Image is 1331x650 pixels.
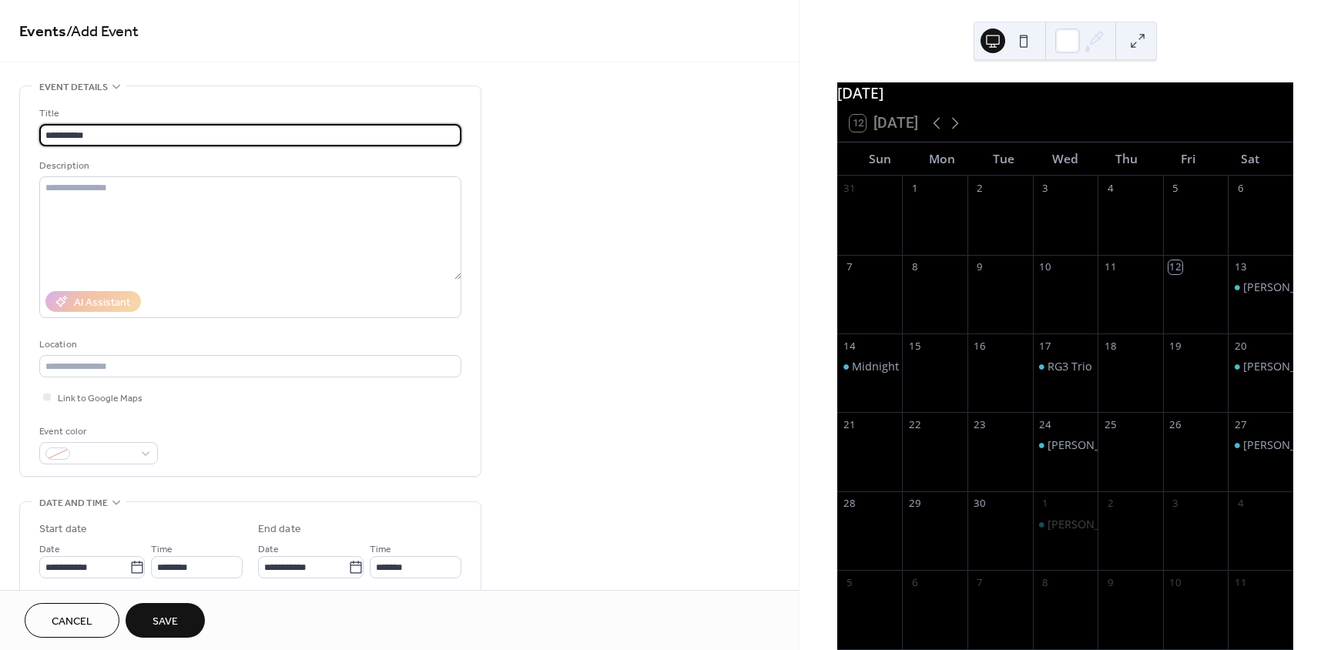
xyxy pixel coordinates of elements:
[1103,260,1117,274] div: 11
[1168,339,1182,353] div: 19
[1038,418,1052,432] div: 24
[973,497,987,511] div: 30
[908,497,922,511] div: 29
[843,260,857,274] div: 7
[908,260,922,274] div: 8
[258,521,301,538] div: End date
[1168,497,1182,511] div: 3
[58,390,142,407] span: Link to Google Maps
[973,181,987,195] div: 2
[843,418,857,432] div: 21
[1103,181,1117,195] div: 4
[1219,142,1281,176] div: Sat
[1234,181,1248,195] div: 6
[39,541,60,558] span: Date
[1038,339,1052,353] div: 17
[39,521,87,538] div: Start date
[973,339,987,353] div: 16
[39,158,458,174] div: Description
[39,424,155,440] div: Event color
[837,359,903,374] div: Midnight Haze
[1103,575,1117,589] div: 9
[908,181,922,195] div: 1
[908,575,922,589] div: 6
[39,106,458,122] div: Title
[1048,437,1135,453] div: [PERSON_NAME]
[973,575,987,589] div: 7
[1234,339,1248,353] div: 20
[1038,575,1052,589] div: 8
[843,181,857,195] div: 31
[1234,418,1248,432] div: 27
[1234,497,1248,511] div: 4
[973,260,987,274] div: 9
[153,614,178,630] span: Save
[843,575,857,589] div: 5
[39,79,108,95] span: Event details
[39,337,458,353] div: Location
[843,339,857,353] div: 14
[1048,517,1135,532] div: [PERSON_NAME]
[1168,575,1182,589] div: 10
[1033,359,1098,374] div: RG3 Trio
[370,541,391,558] span: Time
[1034,142,1096,176] div: Wed
[908,339,922,353] div: 15
[1228,280,1293,295] div: Melissa Corona
[1103,339,1117,353] div: 18
[973,142,1034,176] div: Tue
[66,17,139,47] span: / Add Event
[1038,181,1052,195] div: 3
[25,603,119,638] button: Cancel
[843,497,857,511] div: 28
[973,418,987,432] div: 23
[1168,418,1182,432] div: 26
[126,603,205,638] button: Save
[1033,437,1098,453] div: Mike Rocha
[1103,418,1117,432] div: 25
[52,614,92,630] span: Cancel
[1048,359,1092,374] div: RG3 Trio
[837,82,1293,105] div: [DATE]
[258,541,279,558] span: Date
[1096,142,1158,176] div: Thu
[1234,575,1248,589] div: 11
[1168,260,1182,274] div: 12
[1243,280,1330,295] div: [PERSON_NAME]
[850,142,911,176] div: Sun
[1103,497,1117,511] div: 2
[19,17,66,47] a: Events
[151,541,173,558] span: Time
[1158,142,1219,176] div: Fri
[1038,497,1052,511] div: 1
[1228,437,1293,453] div: Sean Britt
[1243,359,1330,374] div: [PERSON_NAME]
[1228,359,1293,374] div: Mike Rocha
[1038,260,1052,274] div: 10
[39,495,108,511] span: Date and time
[1243,437,1330,453] div: [PERSON_NAME]
[911,142,973,176] div: Mon
[908,418,922,432] div: 22
[1234,260,1248,274] div: 13
[852,359,928,374] div: Midnight Haze
[1033,517,1098,532] div: Melissa Corona
[1168,181,1182,195] div: 5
